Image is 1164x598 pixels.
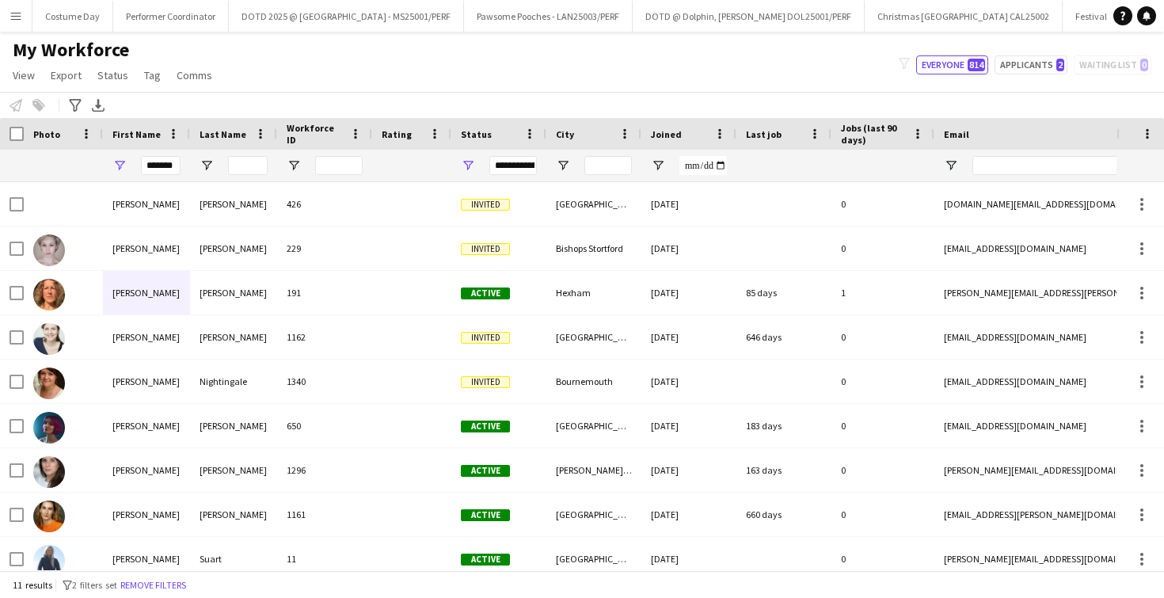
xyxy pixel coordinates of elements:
span: 814 [968,59,985,71]
button: Applicants2 [995,55,1067,74]
button: Remove filters [117,577,189,594]
div: 163 days [736,448,831,492]
div: [PERSON_NAME] [103,315,190,359]
div: [PERSON_NAME] [190,227,277,270]
span: View [13,68,35,82]
input: Joined Filter Input [679,156,727,175]
span: 2 [1056,59,1064,71]
span: Active [461,288,510,299]
span: Status [461,128,492,140]
div: [DATE] [641,448,736,492]
span: Last job [746,128,782,140]
button: DOTD @ Dolphin, [PERSON_NAME] DOL25001/PERF [633,1,865,32]
div: [PERSON_NAME] [103,182,190,226]
span: Invited [461,376,510,388]
a: Status [91,65,135,86]
span: Active [461,465,510,477]
div: 660 days [736,493,831,536]
span: Last Name [200,128,246,140]
img: Rebecca Snook [33,501,65,532]
div: 0 [831,315,934,359]
span: Invited [461,332,510,344]
span: My Workforce [13,38,129,62]
button: Open Filter Menu [200,158,214,173]
div: [DATE] [641,360,736,403]
div: [GEOGRAPHIC_DATA] [546,315,641,359]
img: Rebecca Skivington [33,456,65,488]
div: Bournemouth [546,360,641,403]
div: [DATE] [641,493,736,536]
span: Invited [461,243,510,255]
app-action-btn: Advanced filters [66,96,85,115]
button: Everyone814 [916,55,988,74]
div: [DATE] [641,182,736,226]
div: [PERSON_NAME] [190,493,277,536]
div: [PERSON_NAME] [103,227,190,270]
div: 183 days [736,404,831,448]
app-action-btn: Export XLSX [89,96,108,115]
span: First Name [112,128,161,140]
div: Bishops Stortford [546,227,641,270]
div: [PERSON_NAME] [190,404,277,448]
span: Joined [651,128,682,140]
img: Rebecca Suart [33,545,65,577]
div: 646 days [736,315,831,359]
div: 1 [831,271,934,314]
div: 1161 [277,493,372,536]
div: 1162 [277,315,372,359]
img: Rebecca Robinson [33,412,65,444]
img: Rebecca Darmody [33,234,65,266]
div: [PERSON_NAME] [103,537,190,581]
div: [GEOGRAPHIC_DATA] [546,404,641,448]
span: Rating [382,128,412,140]
button: Open Filter Menu [112,158,127,173]
span: Active [461,421,510,432]
div: 0 [831,448,934,492]
div: Suart [190,537,277,581]
div: [GEOGRAPHIC_DATA] [546,537,641,581]
div: [DATE] [641,271,736,314]
div: [PERSON_NAME] [103,360,190,403]
span: Export [51,68,82,82]
span: Comms [177,68,212,82]
a: Tag [138,65,167,86]
button: Open Filter Menu [461,158,475,173]
div: [PERSON_NAME] [103,271,190,314]
span: Photo [33,128,60,140]
div: [GEOGRAPHIC_DATA] [546,182,641,226]
div: 0 [831,360,934,403]
input: First Name Filter Input [141,156,181,175]
div: 1296 [277,448,372,492]
div: 1340 [277,360,372,403]
img: Rebecca Jameson [33,279,65,310]
span: Active [461,554,510,566]
div: [PERSON_NAME] [190,271,277,314]
div: Nightingale [190,360,277,403]
button: Pawsome Pooches - LAN25003/PERF [464,1,633,32]
img: Rebecca Nightingale [33,368,65,399]
span: Jobs (last 90 days) [841,122,906,146]
a: Export [44,65,88,86]
div: 11 [277,537,372,581]
span: Invited [461,199,510,211]
span: City [556,128,574,140]
span: 2 filters set [72,579,117,591]
div: [DATE] [641,537,736,581]
div: [DATE] [641,404,736,448]
div: 0 [831,227,934,270]
input: Last Name Filter Input [228,156,268,175]
span: Email [944,128,969,140]
div: 426 [277,182,372,226]
img: Rebecca Knowles [33,323,65,355]
button: Open Filter Menu [287,158,301,173]
div: 229 [277,227,372,270]
button: Open Filter Menu [944,158,958,173]
div: 0 [831,537,934,581]
span: Tag [144,68,161,82]
div: [GEOGRAPHIC_DATA] [546,493,641,536]
span: Active [461,509,510,521]
span: Status [97,68,128,82]
div: [PERSON_NAME] [190,315,277,359]
div: 0 [831,182,934,226]
div: 85 days [736,271,831,314]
